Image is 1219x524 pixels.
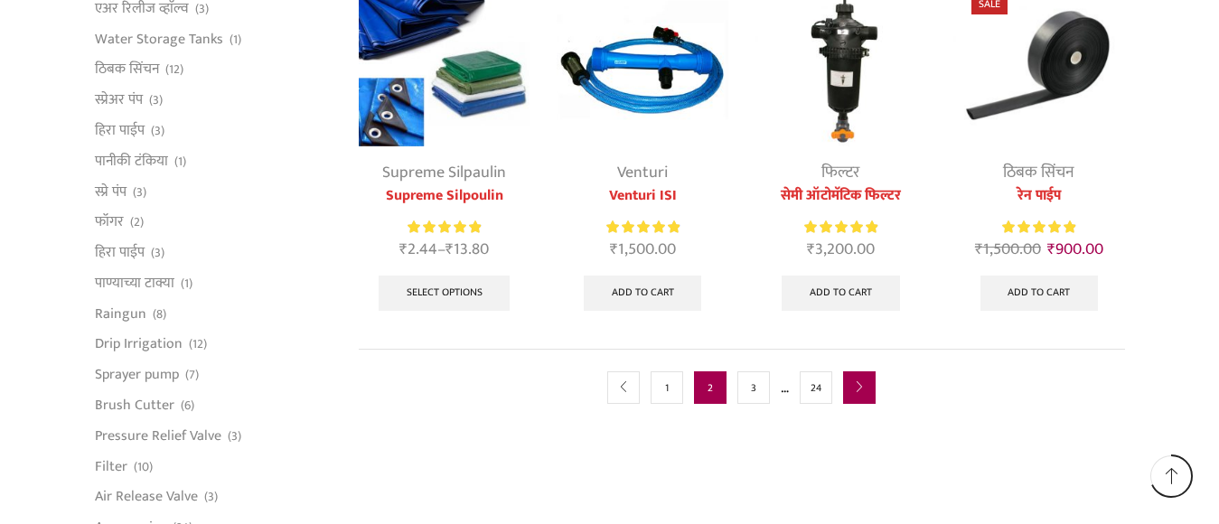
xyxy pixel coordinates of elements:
a: स्प्रेअर पंप [95,85,143,116]
a: Add to cart: “सेमी ऑटोमॅटिक फिल्टर” [782,276,900,312]
span: Rated out of 5 [408,218,481,237]
span: (3) [151,122,164,140]
span: (6) [181,397,194,415]
span: (1) [230,31,241,49]
a: स्प्रे पंप [95,176,127,207]
a: पानीकी टंकिया [95,145,168,176]
a: Page 24 [800,371,832,404]
div: Rated 5.00 out of 5 [804,218,877,237]
a: Water Storage Tanks [95,23,223,54]
span: Rated out of 5 [1002,218,1075,237]
a: हिरा पाईप [95,115,145,145]
a: Add to cart: “Venturi ISI” [584,276,702,312]
span: (3) [151,244,164,262]
span: (12) [189,335,207,353]
bdi: 13.80 [445,236,489,263]
a: हिरा पाईप [95,238,145,268]
a: ठिबक सिंचन [95,54,159,85]
span: (1) [174,153,186,171]
span: Rated out of 5 [606,218,680,237]
span: Page 2 [694,371,727,404]
span: Rated out of 5 [804,218,877,237]
bdi: 3,200.00 [807,236,875,263]
span: (10) [134,458,153,476]
bdi: 2.44 [399,236,437,263]
a: Page 1 [651,371,683,404]
a: Select options for “Supreme Silpoulin” [379,276,511,312]
span: ₹ [975,236,983,263]
span: ₹ [610,236,618,263]
span: (8) [153,305,166,323]
span: (3) [204,488,218,506]
span: … [781,376,789,399]
span: (3) [133,183,146,201]
span: (2) [130,213,144,231]
div: Rated 5.00 out of 5 [408,218,481,237]
a: Pressure Relief Valve [95,420,221,451]
span: (3) [149,91,163,109]
div: Rated 5.00 out of 5 [1002,218,1075,237]
span: ₹ [445,236,454,263]
a: ठिबक सिंचन [1003,159,1074,186]
a: Supreme Silpoulin [359,185,530,207]
span: (1) [181,275,192,293]
a: Venturi [617,159,668,186]
a: सेमी ऑटोमॅटिक फिल्टर [755,185,926,207]
span: (12) [165,61,183,79]
a: Drip Irrigation [95,329,183,360]
a: पाण्याच्या टाक्या [95,267,174,298]
bdi: 1,500.00 [975,236,1041,263]
span: – [359,238,530,262]
a: Filter [95,451,127,482]
span: ₹ [807,236,815,263]
a: Sprayer pump [95,360,179,390]
a: फिल्टर [821,159,859,186]
bdi: 1,500.00 [610,236,676,263]
span: ₹ [399,236,408,263]
a: फॉगर [95,207,124,238]
span: (3) [228,427,241,445]
div: Rated 5.00 out of 5 [606,218,680,237]
span: (7) [185,366,199,384]
a: Air Release Valve [95,482,198,512]
bdi: 900.00 [1047,236,1103,263]
a: Raingun [95,298,146,329]
a: रेन पाईप [953,185,1124,207]
nav: Product Pagination [359,349,1125,426]
a: Venturi ISI [557,185,727,207]
a: Supreme Silpaulin [382,159,506,186]
a: Add to cart: “रेन पाईप” [980,276,1099,312]
a: Brush Cutter [95,390,174,421]
a: Page 3 [737,371,770,404]
span: ₹ [1047,236,1055,263]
